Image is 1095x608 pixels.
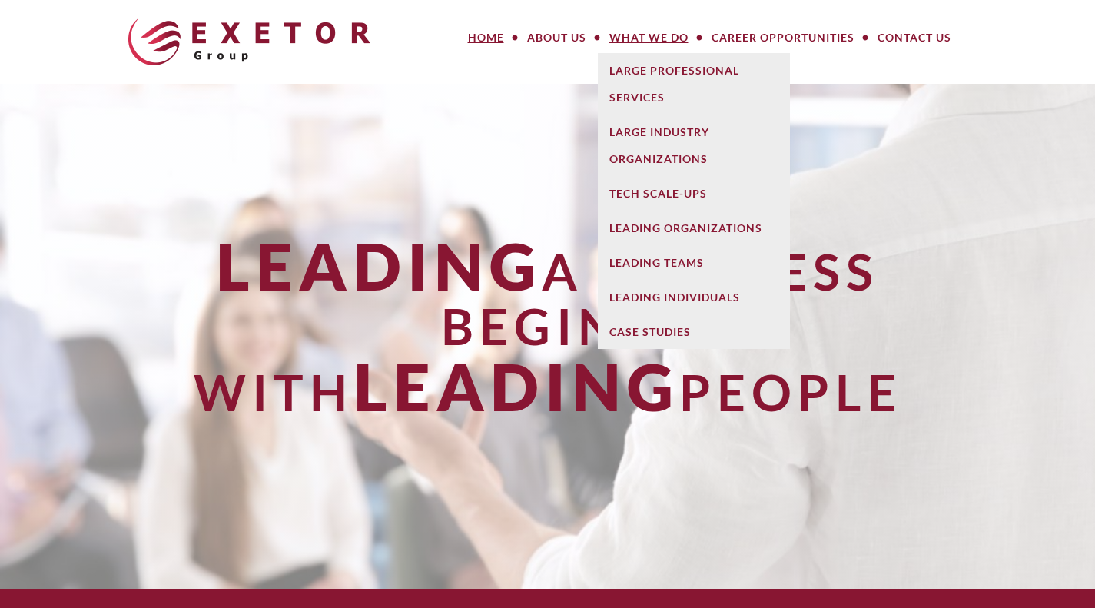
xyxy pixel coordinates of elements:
a: Home [456,22,516,53]
a: Case Studies [598,314,790,349]
a: Leading Teams [598,245,790,280]
a: What We Do [598,22,700,53]
a: Large Professional Services [598,53,790,115]
span: Leading [216,227,542,304]
a: Leading Individuals [598,280,790,314]
a: Career Opportunities [700,22,866,53]
a: Large Industry Organizations [598,115,790,176]
a: Leading Organizations [598,211,790,245]
img: The Exetor Group [128,18,370,65]
a: About Us [516,22,598,53]
span: Leading [353,347,679,425]
a: Contact Us [866,22,963,53]
div: a Business Begins With People [126,231,970,423]
a: Tech Scale-Ups [598,176,790,211]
